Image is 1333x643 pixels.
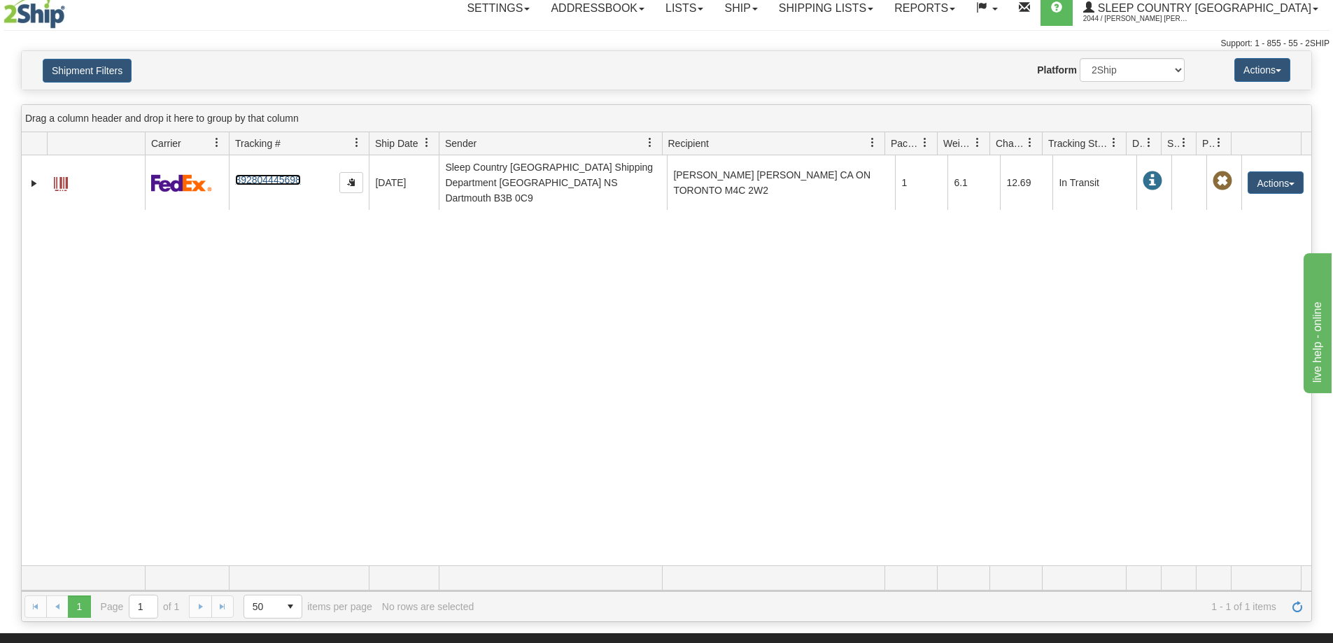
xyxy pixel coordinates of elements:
div: No rows are selected [382,601,474,612]
img: 2 - FedEx Express® [151,174,212,192]
td: 6.1 [947,155,1000,210]
span: Charge [996,136,1025,150]
span: 1 - 1 of 1 items [484,601,1276,612]
span: Recipient [668,136,709,150]
button: Actions [1248,171,1304,194]
button: Shipment Filters [43,59,132,83]
a: Refresh [1286,595,1309,618]
a: 392804445698 [235,174,300,185]
a: Label [54,171,68,193]
span: Delivery Status [1132,136,1144,150]
span: Page 1 [68,595,90,618]
a: Weight filter column settings [966,131,989,155]
span: Tracking # [235,136,281,150]
td: 12.69 [1000,155,1052,210]
span: Sleep Country [GEOGRAPHIC_DATA] [1094,2,1311,14]
span: 2044 / [PERSON_NAME] [PERSON_NAME] [1083,12,1188,26]
a: Tracking Status filter column settings [1102,131,1126,155]
div: Support: 1 - 855 - 55 - 2SHIP [3,38,1330,50]
a: Shipment Issues filter column settings [1172,131,1196,155]
span: Sender [445,136,477,150]
span: items per page [244,595,372,619]
a: Delivery Status filter column settings [1137,131,1161,155]
a: Carrier filter column settings [205,131,229,155]
a: Ship Date filter column settings [415,131,439,155]
span: Carrier [151,136,181,150]
td: [DATE] [369,155,439,210]
button: Actions [1234,58,1290,82]
td: 1 [895,155,947,210]
span: Page sizes drop down [244,595,302,619]
a: Pickup Status filter column settings [1207,131,1231,155]
a: Packages filter column settings [913,131,937,155]
div: live help - online [10,8,129,25]
span: In Transit [1143,171,1162,191]
label: Platform [1037,63,1077,77]
span: Tracking Status [1048,136,1109,150]
td: [PERSON_NAME] [PERSON_NAME] CA ON TORONTO M4C 2W2 [667,155,895,210]
span: Pickup Status [1202,136,1214,150]
a: Expand [27,176,41,190]
iframe: chat widget [1301,250,1332,393]
span: Page of 1 [101,595,180,619]
div: grid grouping header [22,105,1311,132]
td: Sleep Country [GEOGRAPHIC_DATA] Shipping Department [GEOGRAPHIC_DATA] NS Dartmouth B3B 0C9 [439,155,667,210]
a: Tracking # filter column settings [345,131,369,155]
span: Ship Date [375,136,418,150]
span: Shipment Issues [1167,136,1179,150]
span: select [279,595,302,618]
span: Pickup Not Assigned [1213,171,1232,191]
span: Packages [891,136,920,150]
a: Charge filter column settings [1018,131,1042,155]
button: Copy to clipboard [339,172,363,193]
td: In Transit [1052,155,1136,210]
input: Page 1 [129,595,157,618]
span: 50 [253,600,271,614]
span: Weight [943,136,973,150]
a: Recipient filter column settings [861,131,884,155]
a: Sender filter column settings [638,131,662,155]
